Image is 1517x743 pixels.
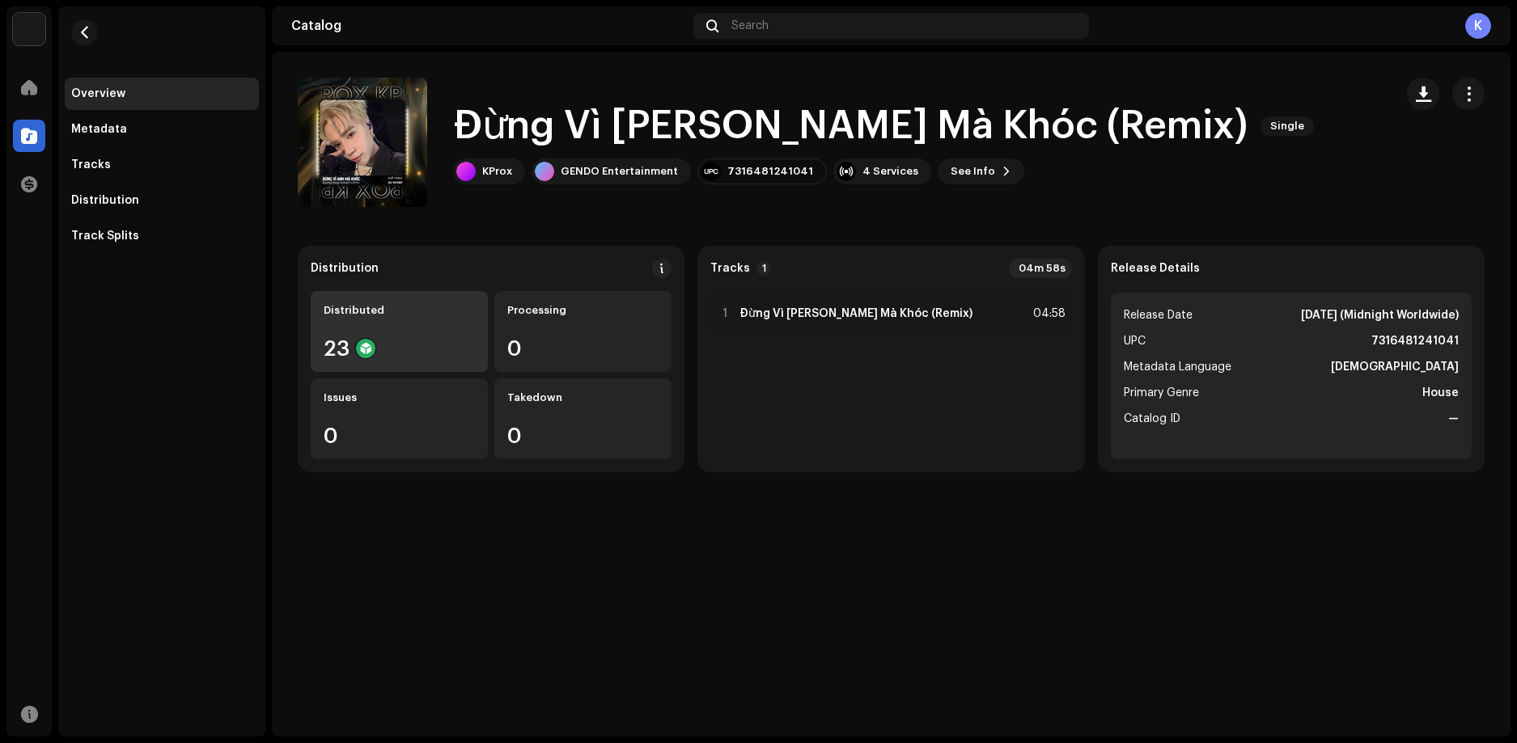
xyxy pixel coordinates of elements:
[951,155,995,188] span: See Info
[756,261,771,276] p-badge: 1
[65,184,259,217] re-m-nav-item: Distribution
[65,149,259,181] re-m-nav-item: Tracks
[65,220,259,252] re-m-nav-item: Track Splits
[507,391,659,404] div: Takedown
[1301,306,1459,325] strong: [DATE] (Midnight Worldwide)
[311,262,379,275] div: Distribution
[1448,409,1459,428] strong: —
[938,158,1024,184] button: See Info
[739,307,972,320] strong: Đừng Vì [PERSON_NAME] Mà Khóc (Remix)
[1124,383,1199,403] span: Primary Genre
[1030,304,1066,323] div: 04:58
[71,87,125,100] div: Overview
[71,194,139,207] div: Distribution
[1371,331,1459,351] strong: 7316481241041
[482,165,512,178] div: KProx
[1124,409,1180,428] span: Catalog ID
[561,165,678,178] div: GENDO Entertainment
[507,304,659,317] div: Processing
[731,19,769,32] span: Search
[71,230,139,243] div: Track Splits
[710,262,750,275] strong: Tracks
[1124,331,1146,351] span: UPC
[65,78,259,110] re-m-nav-item: Overview
[324,391,475,404] div: Issues
[862,165,918,178] div: 4 Services
[1009,259,1072,278] div: 04m 58s
[71,123,127,136] div: Metadata
[71,158,111,171] div: Tracks
[324,304,475,317] div: Distributed
[1124,357,1231,377] span: Metadata Language
[1111,262,1200,275] strong: Release Details
[13,13,45,45] img: de0d2825-999c-4937-b35a-9adca56ee094
[65,113,259,146] re-m-nav-item: Metadata
[1422,383,1459,403] strong: House
[1465,13,1491,39] div: K
[1331,357,1459,377] strong: [DEMOGRAPHIC_DATA]
[291,19,687,32] div: Catalog
[453,100,1248,152] h1: Đừng Vì [PERSON_NAME] Mà Khóc (Remix)
[1124,306,1193,325] span: Release Date
[1261,116,1314,136] span: Single
[727,165,813,178] div: 7316481241041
